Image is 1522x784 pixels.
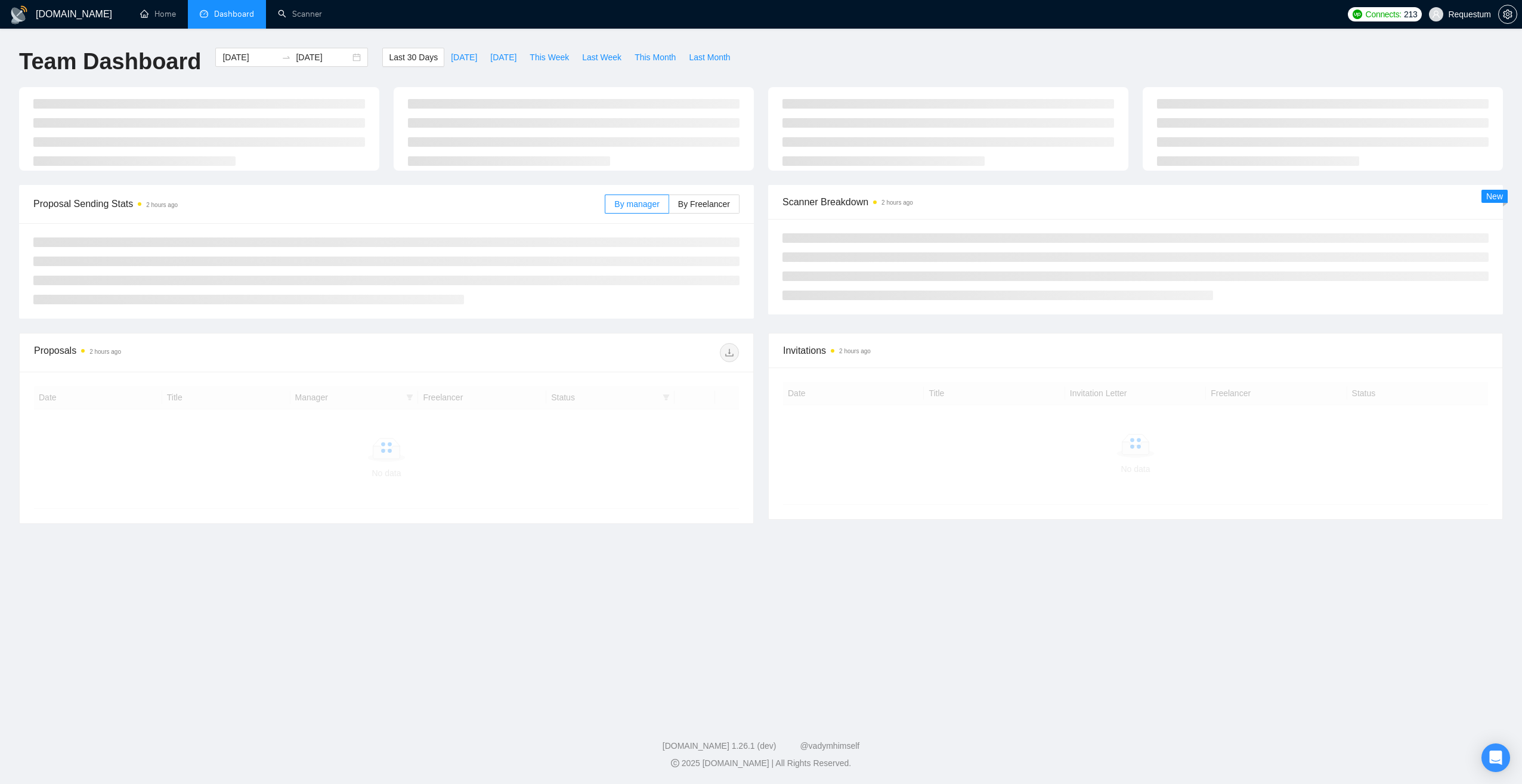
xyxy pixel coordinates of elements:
span: dashboard [200,10,208,18]
time: 2 hours ago [89,348,121,355]
time: 2 hours ago [881,199,913,206]
span: Last Week [582,51,621,64]
span: By Freelancer [678,199,730,209]
span: [DATE] [490,51,516,64]
a: setting [1498,10,1517,19]
span: Invitations [783,343,1488,358]
img: logo [10,5,29,24]
div: Proposals [34,343,386,362]
div: Open Intercom Messenger [1481,743,1510,772]
span: user [1432,10,1440,18]
a: [DOMAIN_NAME] 1.26.1 (dev) [663,741,777,751]
span: 213 [1404,8,1417,21]
button: [DATE] [444,48,484,67]
span: copyright [671,759,679,767]
span: Proposal Sending Stats [33,196,605,211]
a: @vadymhimself [800,741,859,751]
span: New [1486,192,1503,201]
button: Last 30 Days [382,48,444,67]
input: End date [296,51,350,64]
a: searchScanner [278,9,322,19]
time: 2 hours ago [839,348,871,354]
span: [DATE] [451,51,477,64]
time: 2 hours ago [146,202,178,208]
h1: Team Dashboard [19,48,201,76]
span: By manager [614,199,659,209]
span: Scanner Breakdown [782,195,1489,209]
span: This Month [635,51,676,64]
input: Start date [222,51,277,64]
button: setting [1498,5,1517,24]
span: Dashboard [214,9,254,19]
button: This Week [523,48,576,67]
a: homeHome [140,9,176,19]
span: swap-right [281,53,291,62]
button: Last Month [682,48,737,67]
span: Last Month [689,51,730,64]
img: upwork-logo.png [1353,10,1362,19]
span: This Week [530,51,569,64]
span: to [281,53,291,62]
div: 2025 [DOMAIN_NAME] | All Rights Reserved. [10,757,1512,770]
button: [DATE] [484,48,523,67]
button: This Month [628,48,682,67]
span: Last 30 Days [389,51,438,64]
button: Last Week [576,48,628,67]
span: Connects: [1366,8,1402,21]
